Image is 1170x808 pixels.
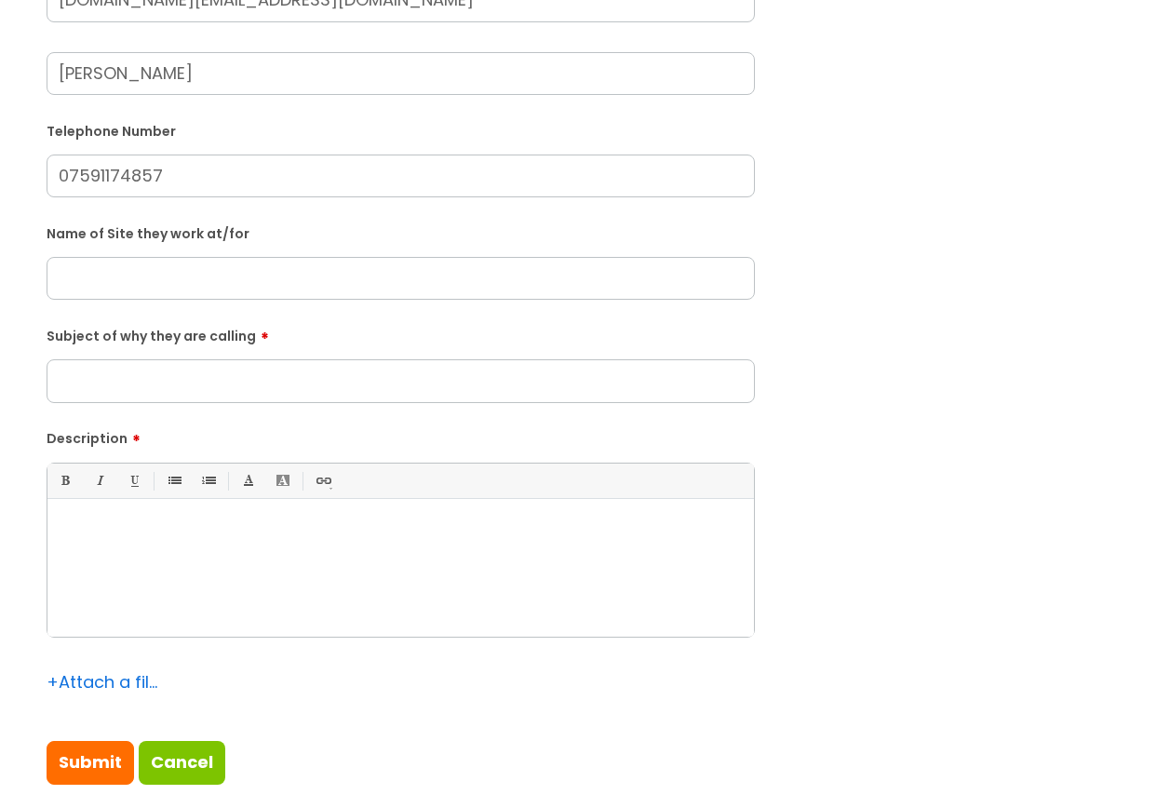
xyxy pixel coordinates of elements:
a: Italic (Ctrl-I) [87,469,111,492]
label: Description [47,424,755,447]
input: Your Name [47,52,755,95]
a: Bold (Ctrl-B) [53,469,76,492]
a: Font Color [236,469,260,492]
label: Name of Site they work at/for [47,222,755,242]
a: Link [311,469,334,492]
a: Back Color [271,469,294,492]
label: Subject of why they are calling [47,322,755,344]
label: Telephone Number [47,120,755,140]
a: • Unordered List (Ctrl-Shift-7) [162,469,185,492]
a: Cancel [139,741,225,784]
input: Submit [47,741,134,784]
a: Underline(Ctrl-U) [122,469,145,492]
div: Attach a file [47,667,158,697]
a: 1. Ordered List (Ctrl-Shift-8) [196,469,220,492]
